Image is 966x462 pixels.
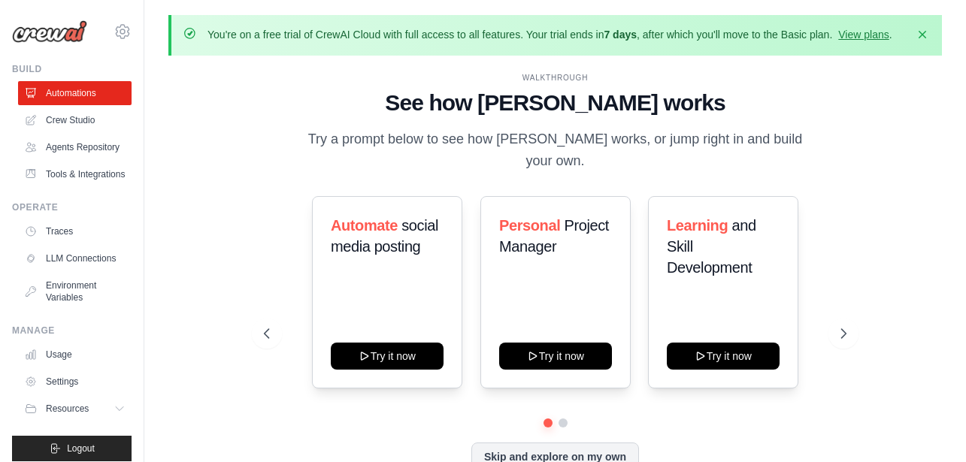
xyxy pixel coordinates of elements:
[18,370,132,394] a: Settings
[18,135,132,159] a: Agents Repository
[207,27,892,42] p: You're on a free trial of CrewAI Cloud with full access to all features. Your trial ends in , aft...
[331,217,398,234] span: Automate
[331,217,438,255] span: social media posting
[12,436,132,461] button: Logout
[667,217,728,234] span: Learning
[604,29,637,41] strong: 7 days
[67,442,95,454] span: Logout
[499,343,612,370] button: Try it now
[18,219,132,243] a: Traces
[838,29,889,41] a: View plans
[12,201,132,213] div: Operate
[18,162,132,186] a: Tools & Integrations
[499,217,609,255] span: Project Manager
[667,343,780,370] button: Try it now
[499,217,560,234] span: Personal
[264,89,846,116] h1: See how [PERSON_NAME] works
[18,246,132,270] a: LLM Connections
[12,20,87,43] img: Logo
[12,325,132,337] div: Manage
[46,403,89,415] span: Resources
[18,273,132,310] a: Environment Variables
[18,81,132,105] a: Automations
[667,217,756,276] span: and Skill Development
[303,128,808,173] p: Try a prompt below to see how [PERSON_NAME] works, or jump right in and build your own.
[12,63,132,75] div: Build
[18,397,132,421] button: Resources
[18,343,132,367] a: Usage
[18,108,132,132] a: Crew Studio
[331,343,444,370] button: Try it now
[264,72,846,83] div: WALKTHROUGH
